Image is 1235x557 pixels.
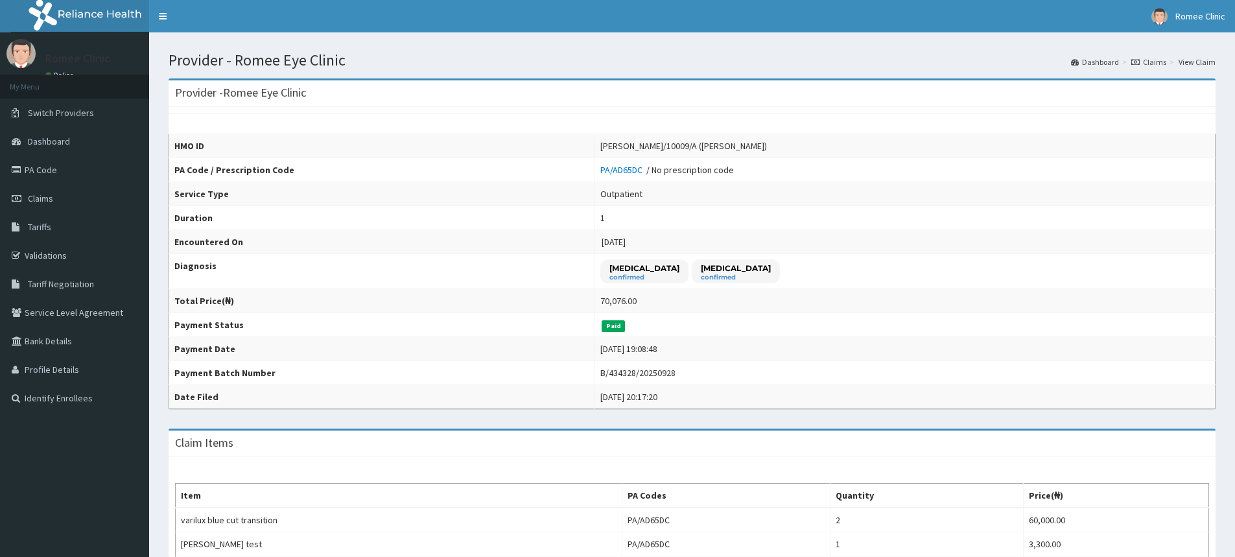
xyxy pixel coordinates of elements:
th: Diagnosis [169,254,595,289]
td: 60,000.00 [1024,508,1209,532]
th: Payment Date [169,337,595,361]
th: Service Type [169,182,595,206]
div: 70,076.00 [600,294,637,307]
th: Quantity [830,484,1024,508]
h1: Provider - Romee Eye Clinic [169,52,1216,69]
p: [MEDICAL_DATA] [701,263,771,274]
img: User Image [1151,8,1168,25]
span: [DATE] [602,236,626,248]
td: 3,300.00 [1024,532,1209,556]
h3: Provider - Romee Eye Clinic [175,87,306,99]
small: confirmed [609,274,679,281]
a: Dashboard [1071,56,1119,67]
td: [PERSON_NAME] test [176,532,622,556]
div: 1 [600,211,605,224]
span: Paid [602,320,625,332]
th: Total Price(₦) [169,289,595,313]
th: HMO ID [169,134,595,158]
div: [DATE] 19:08:48 [600,342,657,355]
td: 2 [830,508,1024,532]
a: PA/AD65DC [600,164,646,176]
td: 1 [830,532,1024,556]
p: [MEDICAL_DATA] [609,263,679,274]
span: Tariff Negotiation [28,278,94,290]
div: B/434328/20250928 [600,366,676,379]
span: Romee Clinic [1175,10,1225,22]
div: Outpatient [600,187,642,200]
a: Online [45,71,76,80]
img: User Image [6,39,36,68]
th: PA Codes [622,484,830,508]
span: Claims [28,193,53,204]
th: Duration [169,206,595,230]
span: Dashboard [28,136,70,147]
h3: Claim Items [175,437,233,449]
th: PA Code / Prescription Code [169,158,595,182]
th: Item [176,484,622,508]
th: Price(₦) [1024,484,1209,508]
p: Romee Clinic [45,53,110,64]
td: PA/AD65DC [622,508,830,532]
span: Switch Providers [28,107,94,119]
div: [DATE] 20:17:20 [600,390,657,403]
td: PA/AD65DC [622,532,830,556]
th: Date Filed [169,385,595,409]
td: varilux blue cut transition [176,508,622,532]
div: [PERSON_NAME]/10009/A ([PERSON_NAME]) [600,139,767,152]
small: confirmed [701,274,771,281]
a: Claims [1131,56,1166,67]
div: / No prescription code [600,163,734,176]
th: Payment Batch Number [169,361,595,385]
span: Tariffs [28,221,51,233]
th: Payment Status [169,313,595,337]
th: Encountered On [169,230,595,254]
a: View Claim [1179,56,1216,67]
